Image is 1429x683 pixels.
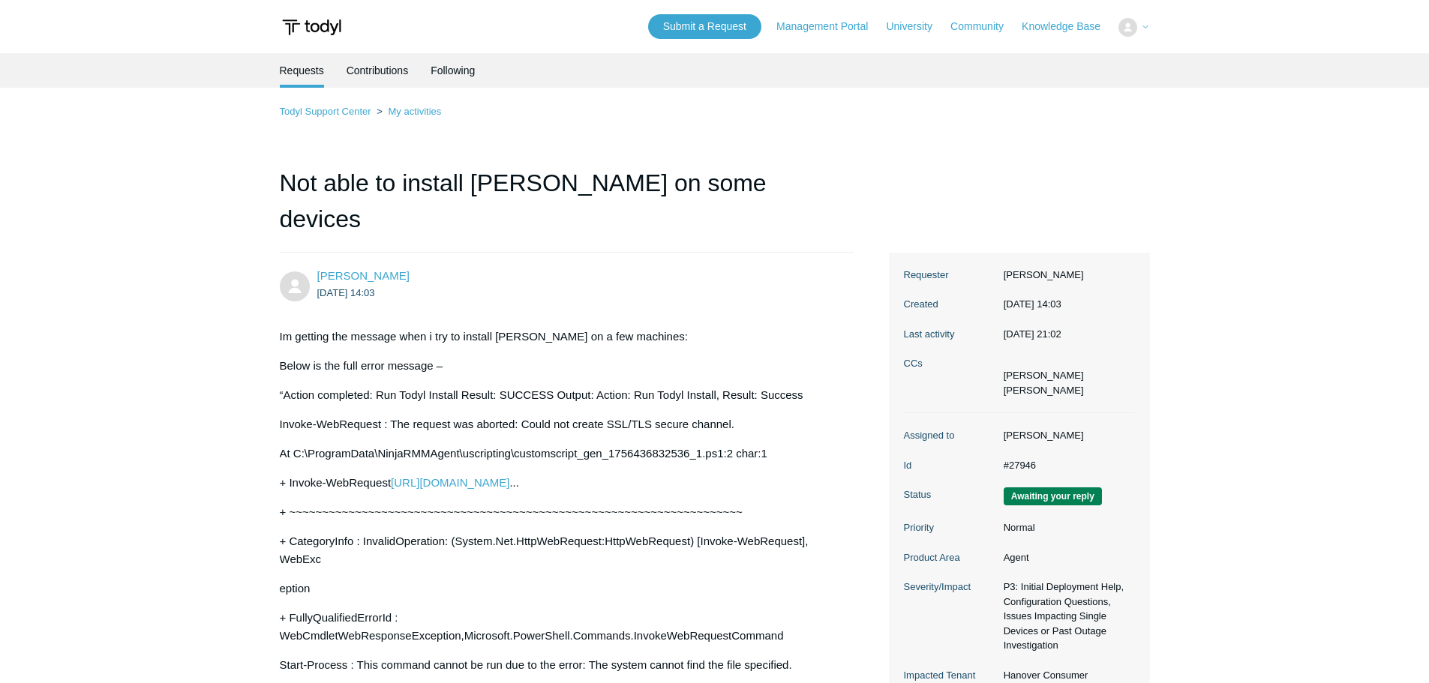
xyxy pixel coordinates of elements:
[950,19,1019,34] a: Community
[1004,383,1084,398] li: Paul Taplett
[280,386,839,404] p: “Action completed: Run Todyl Install Result: SUCCESS Output: Action: Run Todyl Install, Result: S...
[1004,298,1061,310] time: 2025-09-05T14:03:50+00:00
[904,297,996,312] dt: Created
[996,550,1135,565] dd: Agent
[280,328,839,346] p: Im getting the message when i try to install [PERSON_NAME] on a few machines:
[904,428,996,443] dt: Assigned to
[317,287,375,298] time: 2025-09-05T14:03:50Z
[431,53,475,88] a: Following
[776,19,883,34] a: Management Portal
[280,357,839,375] p: Below is the full error message –
[886,19,947,34] a: University
[1004,328,1061,340] time: 2025-09-07T21:02:17+00:00
[996,268,1135,283] dd: [PERSON_NAME]
[904,580,996,595] dt: Severity/Impact
[280,415,839,433] p: Invoke-WebRequest : The request was aborted: Could not create SSL/TLS secure channel.
[280,609,839,645] p: + FullyQualifiedErrorId : WebCmdletWebResponseException,Microsoft.PowerShell.Commands.InvokeWebRe...
[996,520,1135,535] dd: Normal
[1004,487,1102,505] span: We are waiting for you to respond
[1004,368,1084,383] li: Leon Northington
[280,656,839,674] p: Start-Process : This command cannot be run due to the error: The system cannot find the file spec...
[388,106,441,117] a: My activities
[904,356,996,371] dt: CCs
[904,327,996,342] dt: Last activity
[996,428,1135,443] dd: [PERSON_NAME]
[317,269,410,282] span: Leon Northington
[280,580,839,598] p: eption
[280,532,839,568] p: + CategoryInfo : InvalidOperation: (System.Net.HttpWebRequest:HttpWebRequest) [Invoke-WebRequest]...
[374,106,441,117] li: My activities
[280,445,839,463] p: At C:\ProgramData\NinjaRMMAgent\uscripting\customscript_gen_1756436832536_1.ps1:2 char:1
[1022,19,1115,34] a: Knowledge Base
[648,14,761,39] a: Submit a Request
[280,106,371,117] a: Todyl Support Center
[904,458,996,473] dt: Id
[904,268,996,283] dt: Requester
[280,53,324,88] li: Requests
[904,520,996,535] dt: Priority
[904,550,996,565] dt: Product Area
[391,476,509,489] a: [URL][DOMAIN_NAME]
[280,106,374,117] li: Todyl Support Center
[996,458,1135,473] dd: #27946
[317,269,410,282] a: [PERSON_NAME]
[904,487,996,502] dt: Status
[280,474,839,492] p: + Invoke-WebRequest ...
[280,13,344,41] img: Todyl Support Center Help Center home page
[280,165,854,253] h1: Not able to install [PERSON_NAME] on some devices
[280,503,839,521] p: + ~~~~~~~~~~~~~~~~~~~~~~~~~~~~~~~~~~~~~~~~~~~~~~~~~~~~~~~~~~~~~~~~~~~~~
[347,53,409,88] a: Contributions
[996,580,1135,653] dd: P3: Initial Deployment Help, Configuration Questions, Issues Impacting Single Devices or Past Out...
